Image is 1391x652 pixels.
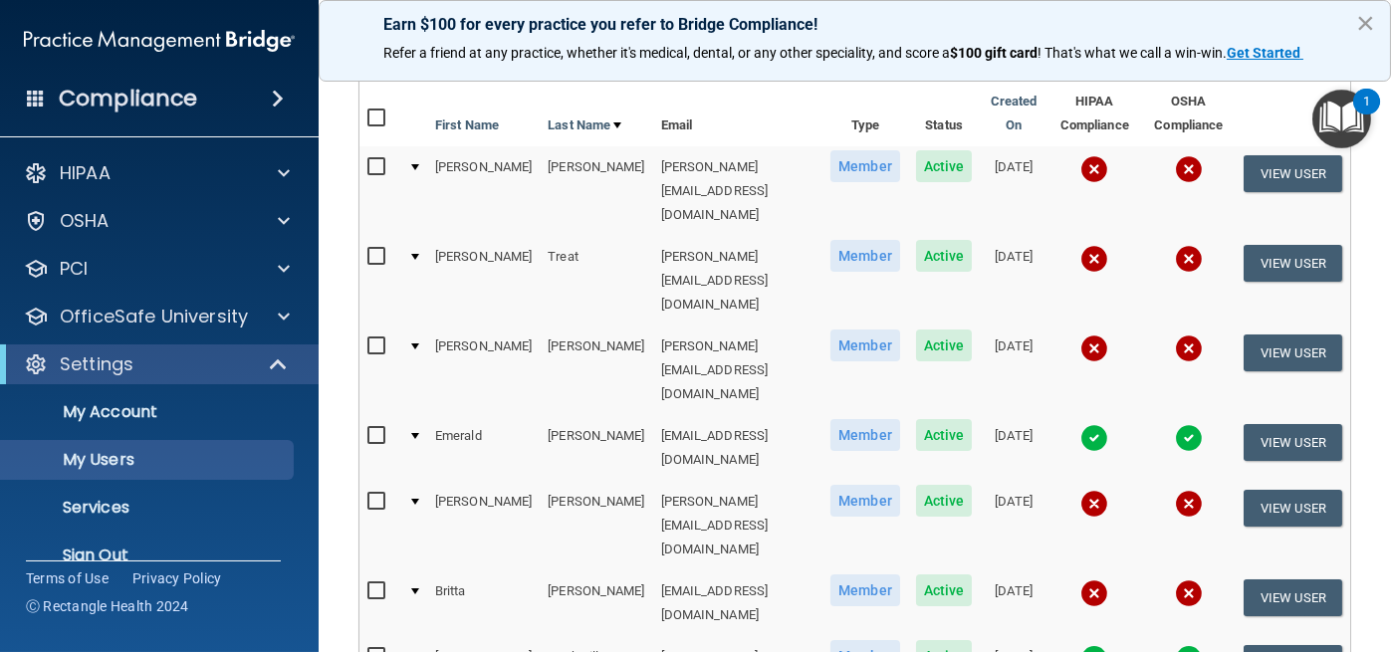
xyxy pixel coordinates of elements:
th: OSHA Compliance [1142,82,1236,146]
p: My Account [13,402,285,422]
img: cross.ca9f0e7f.svg [1175,490,1203,518]
td: [DATE] [980,415,1046,481]
p: OfficeSafe University [60,305,248,328]
p: Sign Out [13,545,285,565]
div: 1 [1363,102,1370,127]
span: Member [830,485,900,517]
a: Created On [988,90,1039,137]
img: cross.ca9f0e7f.svg [1080,490,1108,518]
td: [PERSON_NAME][EMAIL_ADDRESS][DOMAIN_NAME] [653,326,823,415]
a: OSHA [24,209,290,233]
span: Active [916,329,973,361]
span: Member [830,419,900,451]
td: [PERSON_NAME][EMAIL_ADDRESS][DOMAIN_NAME] [653,236,823,326]
th: HIPAA Compliance [1047,82,1142,146]
button: View User [1244,245,1342,282]
button: Close [1356,7,1375,39]
a: Terms of Use [26,568,109,588]
td: [DATE] [980,326,1046,415]
button: View User [1244,334,1342,371]
img: PMB logo [24,21,295,61]
td: [PERSON_NAME] [427,146,540,236]
img: cross.ca9f0e7f.svg [1080,155,1108,183]
iframe: Drift Widget Chat Controller [1291,515,1367,590]
span: Active [916,485,973,517]
button: View User [1244,424,1342,461]
img: tick.e7d51cea.svg [1175,424,1203,452]
img: tick.e7d51cea.svg [1080,424,1108,452]
p: OSHA [60,209,110,233]
td: Treat [540,236,652,326]
span: Active [916,419,973,451]
img: cross.ca9f0e7f.svg [1175,579,1203,607]
span: Refer a friend at any practice, whether it's medical, dental, or any other speciality, and score a [383,45,950,61]
p: My Users [13,450,285,470]
p: HIPAA [60,161,111,185]
td: [PERSON_NAME] [540,326,652,415]
img: cross.ca9f0e7f.svg [1175,245,1203,273]
button: View User [1244,579,1342,616]
img: cross.ca9f0e7f.svg [1175,334,1203,362]
td: Emerald [427,415,540,481]
span: Member [830,329,900,361]
td: [DATE] [980,146,1046,236]
span: Member [830,574,900,606]
td: Britta [427,570,540,636]
td: [PERSON_NAME] [540,481,652,570]
a: OfficeSafe University [24,305,290,328]
td: [PERSON_NAME][EMAIL_ADDRESS][DOMAIN_NAME] [653,146,823,236]
img: cross.ca9f0e7f.svg [1080,334,1108,362]
span: Active [916,150,973,182]
a: HIPAA [24,161,290,185]
p: Services [13,498,285,518]
a: Settings [24,352,289,376]
p: PCI [60,257,88,281]
img: cross.ca9f0e7f.svg [1175,155,1203,183]
span: Ⓒ Rectangle Health 2024 [26,596,189,616]
td: [PERSON_NAME][EMAIL_ADDRESS][DOMAIN_NAME] [653,481,823,570]
th: Email [653,82,823,146]
td: [DATE] [980,481,1046,570]
button: View User [1244,155,1342,192]
span: Member [830,240,900,272]
a: PCI [24,257,290,281]
td: [PERSON_NAME] [540,146,652,236]
th: Status [908,82,981,146]
a: Get Started [1227,45,1303,61]
span: ! That's what we call a win-win. [1038,45,1227,61]
p: Settings [60,352,133,376]
td: [PERSON_NAME] [540,415,652,481]
p: Earn $100 for every practice you refer to Bridge Compliance! [383,15,1326,34]
button: Open Resource Center, 1 new notification [1312,90,1371,148]
img: cross.ca9f0e7f.svg [1080,245,1108,273]
a: First Name [435,113,499,137]
span: Active [916,240,973,272]
td: [PERSON_NAME] [427,481,540,570]
a: Privacy Policy [132,568,222,588]
button: View User [1244,490,1342,527]
td: [PERSON_NAME] [427,326,540,415]
strong: Get Started [1227,45,1300,61]
span: Active [916,574,973,606]
td: [EMAIL_ADDRESS][DOMAIN_NAME] [653,570,823,636]
a: Last Name [548,113,621,137]
strong: $100 gift card [950,45,1038,61]
th: Type [822,82,908,146]
td: [PERSON_NAME] [540,570,652,636]
span: Member [830,150,900,182]
h4: Compliance [59,85,197,112]
img: cross.ca9f0e7f.svg [1080,579,1108,607]
td: [DATE] [980,236,1046,326]
td: [PERSON_NAME] [427,236,540,326]
td: [DATE] [980,570,1046,636]
td: [EMAIL_ADDRESS][DOMAIN_NAME] [653,415,823,481]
